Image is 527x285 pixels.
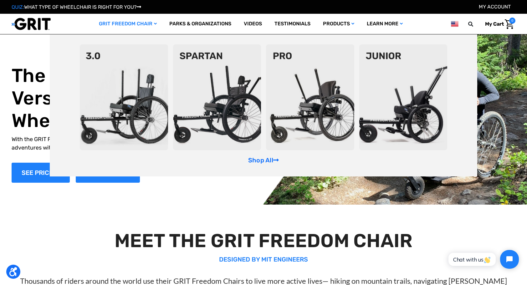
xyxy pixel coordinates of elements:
[480,18,515,31] a: Cart with 0 items
[13,255,514,264] p: DESIGNED BY MIT ENGINEERS
[266,44,354,150] img: pro-chair.png
[248,156,279,164] a: Shop All
[93,14,163,34] a: GRIT Freedom Chair
[12,163,70,183] a: Shop Now
[317,14,361,34] a: Products
[359,44,448,150] img: junior-chair.png
[12,4,24,10] span: QUIZ:
[12,135,233,152] p: With the GRIT Freedom Chair, explore the outdoors, get daily exercise, and go on adventures with ...
[238,14,268,34] a: Videos
[13,230,514,252] h2: MEET THE GRIT FREEDOM CHAIR
[471,18,480,31] input: Search
[485,21,504,27] span: My Cart
[479,4,511,10] a: Account
[12,64,233,132] h1: The World's Most Versatile All-Terrain Wheelchair
[361,14,409,34] a: Learn More
[268,14,317,34] a: Testimonials
[12,4,141,10] a: QUIZ:WHAT TYPE OF WHEELCHAIR IS RIGHT FOR YOU?
[442,245,524,274] iframe: Tidio Chat
[505,19,514,29] img: Cart
[509,18,515,24] span: 0
[105,26,139,32] span: Phone Number
[173,44,261,150] img: spartan2.png
[451,20,458,28] img: us.png
[12,18,51,30] img: GRIT All-Terrain Wheelchair and Mobility Equipment
[80,44,168,150] img: 3point0.png
[163,14,238,34] a: Parks & Organizations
